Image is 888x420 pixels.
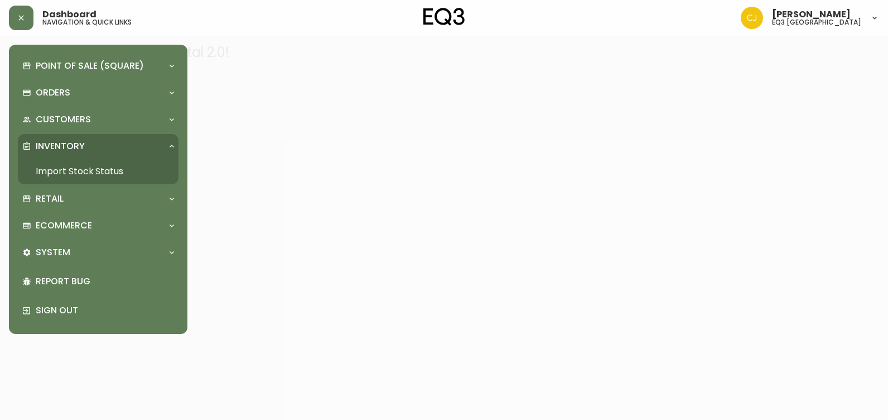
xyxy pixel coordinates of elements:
div: Point of Sale (Square) [18,54,178,78]
div: Customers [18,107,178,132]
div: Retail [18,187,178,211]
div: Sign Out [18,296,178,325]
p: Sign Out [36,304,174,317]
p: System [36,246,70,259]
div: Inventory [18,134,178,159]
span: [PERSON_NAME] [772,10,851,19]
div: Orders [18,80,178,105]
p: Report Bug [36,275,174,288]
span: Dashboard [42,10,96,19]
h5: navigation & quick links [42,19,132,26]
p: Customers [36,113,91,126]
p: Ecommerce [36,219,92,232]
a: Import Stock Status [18,159,178,184]
div: System [18,240,178,265]
img: 7836c8950ad67d536e8437018b5c2533 [741,7,763,29]
p: Retail [36,193,64,205]
h5: eq3 [GEOGRAPHIC_DATA] [772,19,861,26]
p: Point of Sale (Square) [36,60,144,72]
img: logo [423,8,465,26]
p: Inventory [36,140,85,152]
div: Ecommerce [18,213,178,238]
div: Report Bug [18,267,178,296]
p: Orders [36,87,70,99]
